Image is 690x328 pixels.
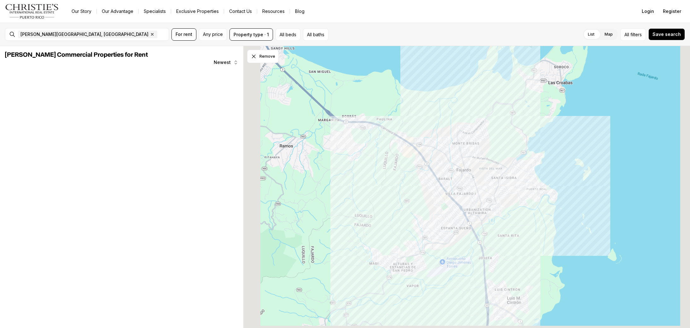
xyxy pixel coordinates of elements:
a: Resources [257,7,290,16]
span: Save search [652,32,681,37]
a: Our Advantage [97,7,138,16]
button: All beds [275,28,300,41]
button: For rent [171,28,196,41]
span: All [624,31,629,38]
button: Any price [199,28,227,41]
button: Register [659,5,685,18]
span: [PERSON_NAME] Commercial Properties for Rent [5,52,148,58]
button: Newest [210,56,242,69]
a: Specialists [139,7,171,16]
span: Newest [214,60,231,65]
span: Any price [203,32,223,37]
span: [PERSON_NAME][GEOGRAPHIC_DATA], [GEOGRAPHIC_DATA] [20,32,148,37]
span: Login [642,9,654,14]
img: logo [5,4,59,19]
button: Login [638,5,658,18]
button: Save search [648,28,685,40]
a: Exclusive Properties [171,7,224,16]
button: Contact Us [224,7,257,16]
button: Dismiss drawing [247,50,279,63]
span: For rent [176,32,192,37]
label: Map [600,29,618,40]
label: List [583,29,600,40]
button: Property type · 1 [229,28,273,41]
span: Register [663,9,681,14]
a: Our Story [67,7,96,16]
button: Allfilters [620,28,646,41]
a: Blog [290,7,310,16]
button: All baths [303,28,328,41]
span: filters [630,31,642,38]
